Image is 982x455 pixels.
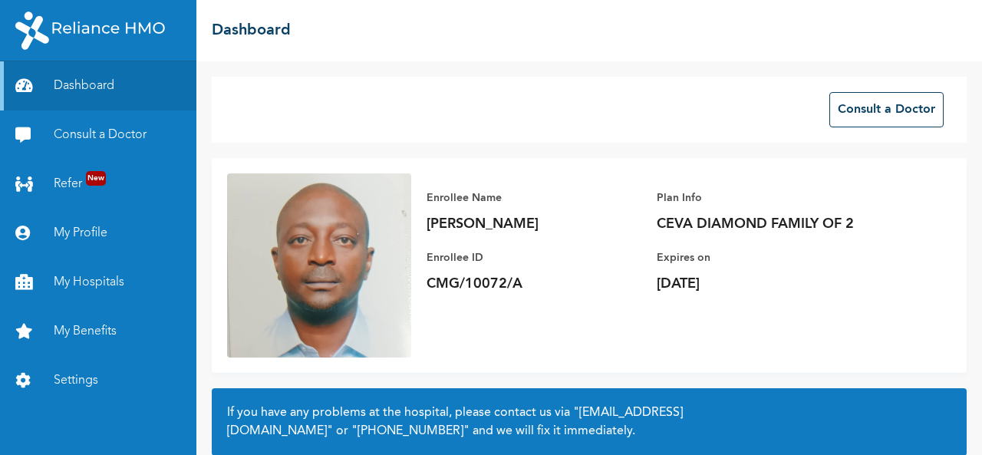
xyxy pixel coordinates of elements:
[427,215,641,233] p: [PERSON_NAME]
[427,249,641,267] p: Enrollee ID
[657,249,872,267] p: Expires on
[829,92,944,127] button: Consult a Doctor
[427,275,641,293] p: CMG/10072/A
[657,189,872,207] p: Plan Info
[227,173,411,358] img: Enrollee
[86,171,106,186] span: New
[212,19,291,42] h2: Dashboard
[427,189,641,207] p: Enrollee Name
[227,404,951,440] h2: If you have any problems at the hospital, please contact us via or and we will fix it immediately.
[15,12,165,50] img: RelianceHMO's Logo
[657,215,872,233] p: CEVA DIAMOND FAMILY OF 2
[351,425,470,437] a: "[PHONE_NUMBER]"
[657,275,872,293] p: [DATE]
